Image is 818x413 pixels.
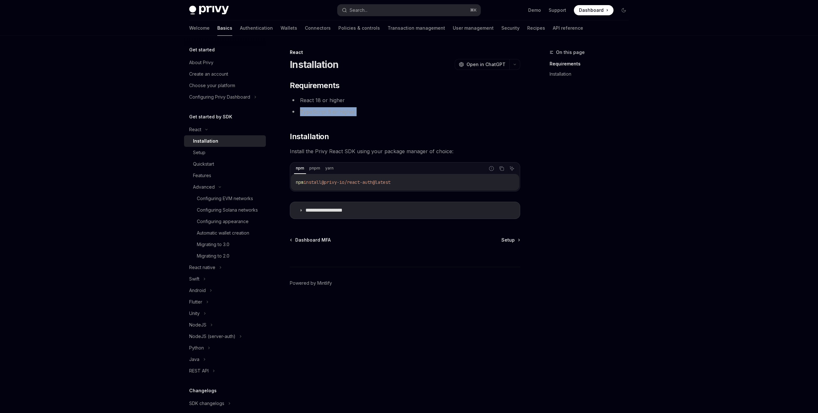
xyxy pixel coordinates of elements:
[455,59,509,70] button: Open in ChatGPT
[189,367,209,375] div: REST API
[193,149,205,156] div: Setup
[184,250,266,262] a: Migrating to 2.0
[193,137,218,145] div: Installation
[388,20,445,36] a: Transaction management
[189,6,229,15] img: dark logo
[350,6,367,14] div: Search...
[305,20,331,36] a: Connectors
[193,183,215,191] div: Advanced
[184,68,266,80] a: Create an account
[189,344,204,352] div: Python
[550,69,634,79] a: Installation
[574,5,613,15] a: Dashboard
[189,298,202,306] div: Flutter
[295,237,331,243] span: Dashboard MFA
[189,20,210,36] a: Welcome
[619,5,629,15] button: Toggle dark mode
[189,310,200,317] div: Unity
[184,204,266,216] a: Configuring Solana networks
[556,49,585,56] span: On this page
[290,280,332,286] a: Powered by Mintlify
[338,20,380,36] a: Policies & controls
[184,170,266,181] a: Features
[197,218,249,225] div: Configuring appearance
[290,237,331,243] a: Dashboard MFA
[508,164,516,173] button: Ask AI
[197,195,253,202] div: Configuring EVM networks
[189,356,199,363] div: Java
[579,7,604,13] span: Dashboard
[281,20,297,36] a: Wallets
[290,96,520,105] li: React 18 or higher
[189,93,250,101] div: Configuring Privy Dashboard
[501,237,520,243] a: Setup
[189,264,215,271] div: React native
[290,59,338,70] h1: Installation
[290,80,339,91] span: Requirements
[307,164,322,172] div: pnpm
[189,321,206,329] div: NodeJS
[189,59,213,66] div: About Privy
[549,7,566,13] a: Support
[184,158,266,170] a: Quickstart
[294,164,306,172] div: npm
[470,8,477,13] span: ⌘ K
[290,49,520,56] div: React
[337,4,481,16] button: Search...⌘K
[189,113,232,121] h5: Get started by SDK
[193,172,211,179] div: Features
[501,20,520,36] a: Security
[290,147,520,156] span: Install the Privy React SDK using your package manager of choice:
[467,61,505,68] span: Open in ChatGPT
[217,20,232,36] a: Basics
[189,387,217,394] h5: Changelogs
[323,164,336,172] div: yarn
[501,237,515,243] span: Setup
[197,229,249,237] div: Automatic wallet creation
[197,206,258,214] div: Configuring Solana networks
[527,20,545,36] a: Recipes
[240,20,273,36] a: Authentication
[184,216,266,227] a: Configuring appearance
[184,57,266,68] a: About Privy
[189,70,228,78] div: Create an account
[184,147,266,158] a: Setup
[290,107,520,116] li: TypeScript 5 or higher
[189,400,224,407] div: SDK changelogs
[184,135,266,147] a: Installation
[553,20,583,36] a: API reference
[197,241,229,248] div: Migrating to 3.0
[184,239,266,250] a: Migrating to 3.0
[189,333,235,340] div: NodeJS (server-auth)
[290,131,329,142] span: Installation
[197,252,229,260] div: Migrating to 2.0
[189,126,201,133] div: React
[193,160,214,168] div: Quickstart
[550,59,634,69] a: Requirements
[189,46,215,54] h5: Get started
[189,82,235,89] div: Choose your platform
[189,287,206,294] div: Android
[184,227,266,239] a: Automatic wallet creation
[189,275,199,283] div: Swift
[304,179,321,185] span: install
[498,164,506,173] button: Copy the contents from the code block
[321,179,390,185] span: @privy-io/react-auth@latest
[453,20,494,36] a: User management
[528,7,541,13] a: Demo
[184,80,266,91] a: Choose your platform
[184,193,266,204] a: Configuring EVM networks
[487,164,496,173] button: Report incorrect code
[296,179,304,185] span: npm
